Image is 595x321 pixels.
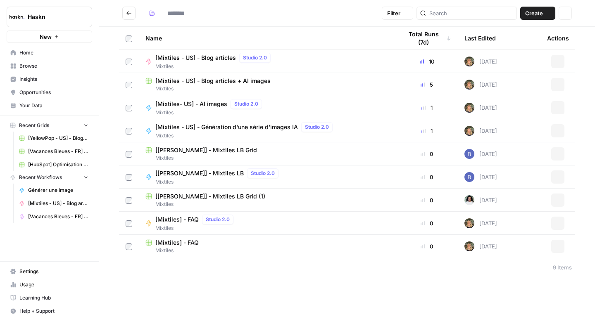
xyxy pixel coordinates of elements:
[525,9,543,17] span: Create
[145,99,389,116] a: [Mixtiles- US] - AI imagesStudio 2.0Mixtiles
[145,77,389,92] a: [Mixtiles - US] - Blog articles + AI imagesMixtiles
[155,100,227,108] span: [Mixtiles- US] - AI images
[28,135,88,142] span: [YellowPop - US] - Blog Articles - 1000 words
[19,174,62,181] span: Recent Workflows
[28,148,88,155] span: [Vacances Bleues - FR] Pages refonte sites hôtels - [GEOGRAPHIC_DATA]
[145,201,389,208] span: Mixtiles
[387,9,400,17] span: Filter
[145,53,389,70] a: [Mixtiles - US] - Blog articlesStudio 2.0Mixtiles
[305,123,329,131] span: Studio 2.0
[155,132,336,139] span: Mixtiles
[19,294,88,302] span: Learning Hub
[7,171,92,184] button: Recent Workflows
[15,210,92,223] a: [Vacances Bleues - FR] Pages refonte sites hôtels - [GEOGRAPHIC_DATA]
[155,224,237,232] span: Mixtiles
[402,173,451,181] div: 0
[464,218,497,228] div: [DATE]
[155,238,199,247] span: [Mixtiles] - FAQ
[402,127,451,135] div: 1
[28,213,88,220] span: [Vacances Bleues - FR] Pages refonte sites hôtels - [GEOGRAPHIC_DATA]
[464,80,474,90] img: ziyu4k121h9vid6fczkx3ylgkuqx
[402,57,451,66] div: 10
[402,242,451,250] div: 0
[402,104,451,112] div: 1
[520,7,555,20] button: Create
[19,49,88,57] span: Home
[464,241,474,251] img: ziyu4k121h9vid6fczkx3ylgkuqx
[145,247,389,254] span: Mixtiles
[122,7,136,20] button: Go back
[19,281,88,288] span: Usage
[145,146,389,162] a: [[PERSON_NAME]] - Mixtiles LB GridMixtiles
[547,27,569,50] div: Actions
[145,238,389,254] a: [Mixtiles] - FAQMixtiles
[145,192,389,208] a: [[PERSON_NAME]] - Mixtiles LB Grid (1)Mixtiles
[243,54,267,61] span: Studio 2.0
[464,149,474,159] img: u6bh93quptsxrgw026dpd851kwjs
[464,195,474,205] img: k6b9bei115zh44f0zvvpndh04mle
[402,27,451,50] div: Total Runs (7d)
[7,265,92,278] a: Settings
[464,57,497,66] div: [DATE]
[464,172,474,182] img: u6bh93quptsxrgw026dpd851kwjs
[464,103,474,113] img: ziyu4k121h9vid6fczkx3ylgkuqx
[145,85,389,92] span: Mixtiles
[7,59,92,73] a: Browse
[234,100,258,108] span: Studio 2.0
[28,200,88,207] span: [Mixtiles - US] - Blog articles
[464,126,497,136] div: [DATE]
[7,73,92,86] a: Insights
[155,54,236,62] span: [Mixtiles - US] - Blog articles
[19,122,49,129] span: Recent Grids
[40,33,52,41] span: New
[145,215,389,232] a: [Mixtiles] - FAQStudio 2.0Mixtiles
[15,158,92,171] a: [HubSpot] Optimisation - Articles de blog (V2) Grid
[155,146,257,154] span: [[PERSON_NAME]] - Mixtiles LB Grid
[464,149,497,159] div: [DATE]
[553,263,572,271] div: 9 Items
[155,77,271,85] span: [Mixtiles - US] - Blog articles + AI images
[206,216,230,223] span: Studio 2.0
[145,122,389,139] a: [Mixtiles - US] - Génération d'une série d'images IAStudio 2.0Mixtiles
[251,170,275,177] span: Studio 2.0
[145,154,389,162] span: Mixtiles
[464,241,497,251] div: [DATE]
[15,184,92,197] a: Générer une image
[382,7,413,20] button: Filter
[7,278,92,291] a: Usage
[10,9,24,24] img: Haskn Logo
[7,86,92,99] a: Opportunities
[402,150,451,158] div: 0
[145,27,389,50] div: Name
[7,31,92,43] button: New
[19,102,88,109] span: Your Data
[155,123,298,131] span: [Mixtiles - US] - Génération d'une série d'images IA
[15,145,92,158] a: [Vacances Bleues - FR] Pages refonte sites hôtels - [GEOGRAPHIC_DATA]
[155,178,282,186] span: Mixtiles
[15,132,92,145] a: [YellowPop - US] - Blog Articles - 1000 words
[19,62,88,70] span: Browse
[19,89,88,96] span: Opportunities
[155,63,274,70] span: Mixtiles
[7,304,92,318] button: Help + Support
[7,7,92,27] button: Workspace: Haskn
[402,219,451,227] div: 0
[402,80,451,89] div: 5
[155,169,244,177] span: [[PERSON_NAME]] - Mixtiles LB
[155,215,199,224] span: [Mixtiles] - FAQ
[464,195,497,205] div: [DATE]
[19,307,88,315] span: Help + Support
[464,57,474,66] img: ziyu4k121h9vid6fczkx3ylgkuqx
[15,197,92,210] a: [Mixtiles - US] - Blog articles
[7,291,92,304] a: Learning Hub
[155,192,265,201] span: [[PERSON_NAME]] - Mixtiles LB Grid (1)
[464,27,496,50] div: Last Edited
[19,268,88,275] span: Settings
[28,13,78,21] span: Haskn
[155,109,265,116] span: Mixtiles
[7,46,92,59] a: Home
[7,99,92,112] a: Your Data
[464,218,474,228] img: ziyu4k121h9vid6fczkx3ylgkuqx
[464,80,497,90] div: [DATE]
[19,76,88,83] span: Insights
